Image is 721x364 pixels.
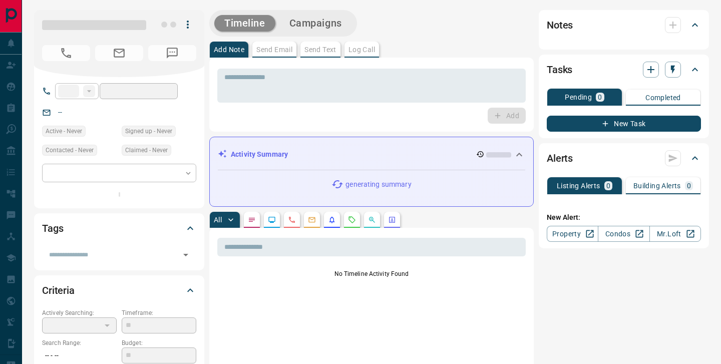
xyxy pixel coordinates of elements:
p: 0 [687,182,691,189]
div: Tags [42,216,196,240]
span: No Number [148,45,196,61]
p: Actively Searching: [42,308,117,317]
p: Building Alerts [633,182,681,189]
div: Alerts [547,146,701,170]
h2: Alerts [547,150,573,166]
div: Criteria [42,278,196,302]
div: Activity Summary [218,145,525,164]
p: No Timeline Activity Found [217,269,526,278]
div: Notes [547,13,701,37]
p: -- - -- [42,347,117,364]
svg: Notes [248,216,256,224]
svg: Agent Actions [388,216,396,224]
p: New Alert: [547,212,701,223]
a: -- [58,108,62,116]
h2: Notes [547,17,573,33]
p: 0 [598,94,602,101]
span: No Number [42,45,90,61]
button: Campaigns [279,15,352,32]
span: Claimed - Never [125,145,168,155]
svg: Requests [348,216,356,224]
svg: Lead Browsing Activity [268,216,276,224]
h2: Tags [42,220,63,236]
p: Add Note [214,46,244,53]
h2: Criteria [42,282,75,298]
p: All [214,216,222,223]
p: 0 [606,182,610,189]
svg: Opportunities [368,216,376,224]
div: Tasks [547,58,701,82]
p: Search Range: [42,338,117,347]
button: Open [179,248,193,262]
svg: Listing Alerts [328,216,336,224]
p: Activity Summary [231,149,288,160]
span: Signed up - Never [125,126,172,136]
p: Timeframe: [122,308,196,317]
a: Mr.Loft [649,226,701,242]
a: Condos [598,226,649,242]
p: Listing Alerts [557,182,600,189]
a: Property [547,226,598,242]
p: Pending [565,94,592,101]
button: New Task [547,116,701,132]
button: Timeline [214,15,275,32]
span: Active - Never [46,126,82,136]
span: No Email [95,45,143,61]
p: generating summary [345,179,411,190]
svg: Calls [288,216,296,224]
p: Completed [645,94,681,101]
p: Budget: [122,338,196,347]
span: Contacted - Never [46,145,94,155]
svg: Emails [308,216,316,224]
h2: Tasks [547,62,572,78]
